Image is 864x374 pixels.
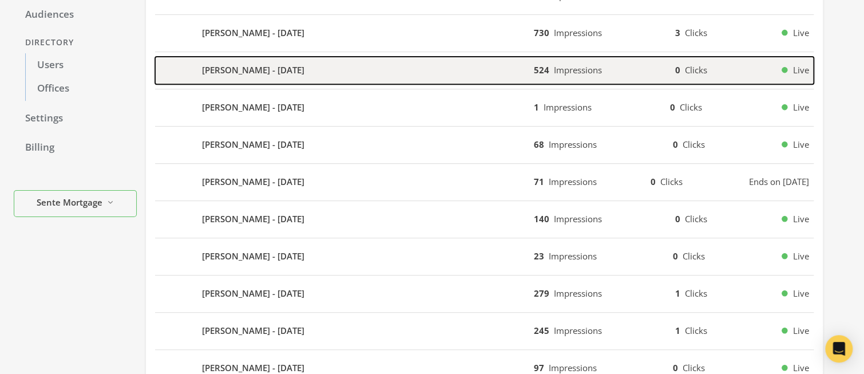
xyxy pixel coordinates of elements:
b: 524 [534,64,549,76]
span: Clicks [660,176,683,187]
b: 0 [651,176,656,187]
span: Clicks [682,139,704,150]
a: Settings [14,107,137,131]
span: Impressions [549,362,597,373]
b: 0 [675,64,680,76]
span: Ends on [DATE] [749,175,809,188]
b: 0 [672,362,677,373]
span: Clicks [682,250,704,262]
b: [PERSON_NAME] - [DATE] [202,138,304,151]
span: Clicks [682,362,704,373]
button: [PERSON_NAME] - [DATE]279Impressions1ClicksLive [155,280,814,308]
span: Impressions [549,176,597,187]
div: Open Intercom Messenger [825,335,853,363]
b: 0 [670,101,675,113]
b: [PERSON_NAME] - [DATE] [202,64,304,77]
span: Live [793,287,809,300]
span: Live [793,101,809,114]
span: Live [793,250,809,263]
span: Live [793,324,809,337]
span: Clicks [685,64,707,76]
button: [PERSON_NAME] - [DATE]71Impressions0ClicksEnds on [DATE] [155,168,814,196]
b: 0 [672,139,677,150]
span: Clicks [685,325,707,336]
a: Billing [14,136,137,160]
button: [PERSON_NAME] - [DATE]1Impressions0ClicksLive [155,94,814,121]
span: Impressions [554,325,602,336]
b: 0 [672,250,677,262]
span: Impressions [554,27,602,38]
button: [PERSON_NAME] - [DATE]140Impressions0ClicksLive [155,206,814,233]
b: 0 [675,213,680,225]
a: Users [25,53,137,77]
b: 245 [534,325,549,336]
button: [PERSON_NAME] - [DATE]68Impressions0ClicksLive [155,131,814,159]
button: [PERSON_NAME] - [DATE]23Impressions0ClicksLive [155,243,814,270]
span: Sente Mortgage [37,196,102,209]
span: Live [793,212,809,226]
b: [PERSON_NAME] - [DATE] [202,175,304,188]
button: [PERSON_NAME] - [DATE]245Impressions1ClicksLive [155,317,814,345]
button: [PERSON_NAME] - [DATE]730Impressions3ClicksLive [155,19,814,47]
button: [PERSON_NAME] - [DATE]524Impressions0ClicksLive [155,57,814,84]
div: Directory [14,32,137,53]
b: 68 [534,139,544,150]
span: Impressions [544,101,592,113]
a: Audiences [14,3,137,27]
span: Live [793,26,809,40]
span: Impressions [554,213,602,225]
span: Live [793,138,809,151]
span: Clicks [685,27,707,38]
span: Impressions [554,288,602,299]
b: [PERSON_NAME] - [DATE] [202,212,304,226]
span: Impressions [549,139,597,150]
b: 1 [534,101,539,113]
b: 1 [675,288,680,299]
span: Impressions [554,64,602,76]
b: 730 [534,27,549,38]
b: [PERSON_NAME] - [DATE] [202,26,304,40]
b: 140 [534,213,549,225]
b: [PERSON_NAME] - [DATE] [202,287,304,300]
b: [PERSON_NAME] - [DATE] [202,324,304,337]
a: Offices [25,77,137,101]
span: Clicks [680,101,702,113]
b: [PERSON_NAME] - [DATE] [202,250,304,263]
b: 279 [534,288,549,299]
b: 3 [675,27,680,38]
span: Impressions [549,250,597,262]
button: Sente Mortgage [14,190,137,217]
span: Clicks [685,213,707,225]
span: Clicks [685,288,707,299]
span: Live [793,64,809,77]
b: 23 [534,250,544,262]
b: 71 [534,176,544,187]
b: 97 [534,362,544,373]
b: 1 [675,325,680,336]
b: [PERSON_NAME] - [DATE] [202,101,304,114]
